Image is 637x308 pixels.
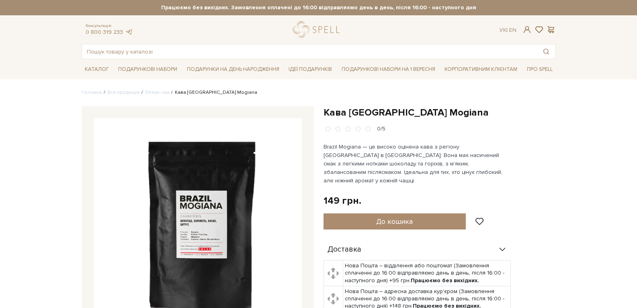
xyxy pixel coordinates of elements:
a: Про Spell [524,63,556,76]
button: Пошук товару у каталозі [537,44,555,59]
span: Доставка [328,246,361,253]
a: Подарункові набори [115,63,180,76]
a: Ідеї подарунків [285,63,335,76]
a: Подарункові набори на 1 Вересня [338,62,438,76]
b: Працюємо без вихідних. [411,277,479,284]
a: Корпоративним клієнтам [441,62,520,76]
div: Ук [500,27,516,34]
strong: Працюємо без вихідних. Замовлення оплачені до 16:00 відправляємо день в день, після 16:00 - насту... [82,4,556,11]
li: Кава [GEOGRAPHIC_DATA] Mogiana [169,89,257,96]
span: Консультація: [86,23,133,29]
a: Збери сам [145,89,169,95]
a: telegram [125,29,133,35]
td: Нова Пошта – відділення або поштомат (Замовлення сплаченні до 16:00 відправляємо день в день, піс... [343,260,510,286]
span: | [506,27,508,33]
a: 0 800 319 233 [86,29,123,35]
a: logo [293,21,343,38]
h1: Кава [GEOGRAPHIC_DATA] Mogiana [324,106,556,119]
a: Вся продукція [107,89,139,95]
a: En [509,27,516,33]
a: Головна [82,89,102,95]
p: Brazil Mogiana — це високо оцінена кава з регіону [GEOGRAPHIC_DATA] в [GEOGRAPHIC_DATA]. Вона має... [324,143,512,185]
span: До кошика [376,217,413,226]
button: До кошика [324,213,466,229]
input: Пошук товару у каталозі [82,44,537,59]
a: Каталог [82,63,112,76]
a: Подарунки на День народження [184,63,283,76]
div: 0/5 [377,125,385,133]
div: 149 грн. [324,194,361,207]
